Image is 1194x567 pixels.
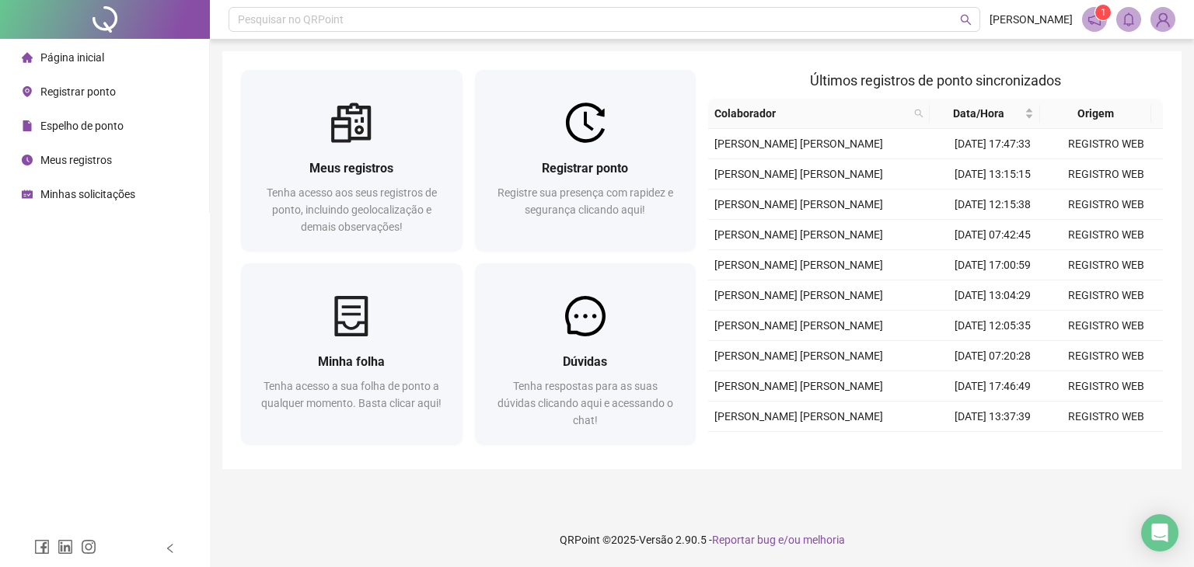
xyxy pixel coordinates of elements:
span: Espelho de ponto [40,120,124,132]
td: REGISTRO WEB [1049,432,1163,462]
span: Registrar ponto [542,161,628,176]
span: [PERSON_NAME] [PERSON_NAME] [714,228,883,241]
span: facebook [34,539,50,555]
span: 1 [1101,7,1106,18]
td: [DATE] 07:42:45 [936,220,1049,250]
span: Tenha acesso aos seus registros de ponto, incluindo geolocalização e demais observações! [267,186,437,233]
span: file [22,120,33,131]
span: [PERSON_NAME] [PERSON_NAME] [714,289,883,301]
span: Minhas solicitações [40,188,135,200]
span: bell [1122,12,1136,26]
td: REGISTRO WEB [1049,159,1163,190]
span: Registrar ponto [40,85,116,98]
span: left [165,543,176,554]
img: 90740 [1151,8,1175,31]
td: REGISTRO WEB [1049,280,1163,311]
td: [DATE] 12:34:35 [936,432,1049,462]
span: [PERSON_NAME] [PERSON_NAME] [714,350,883,362]
td: REGISTRO WEB [1049,190,1163,220]
span: Registre sua presença com rapidez e segurança clicando aqui! [497,186,673,216]
span: [PERSON_NAME] [PERSON_NAME] [714,137,883,150]
span: Dúvidas [563,354,607,369]
span: Tenha respostas para as suas dúvidas clicando aqui e acessando o chat! [497,380,673,426]
td: [DATE] 07:20:28 [936,341,1049,371]
span: schedule [22,189,33,200]
span: [PERSON_NAME] [PERSON_NAME] [714,168,883,180]
td: REGISTRO WEB [1049,311,1163,341]
span: Últimos registros de ponto sincronizados [810,72,1061,89]
td: REGISTRO WEB [1049,371,1163,402]
td: [DATE] 12:05:35 [936,311,1049,341]
span: notification [1088,12,1101,26]
span: instagram [81,539,96,555]
td: REGISTRO WEB [1049,220,1163,250]
span: [PERSON_NAME] [PERSON_NAME] [714,410,883,423]
sup: 1 [1095,5,1111,20]
span: environment [22,86,33,97]
span: [PERSON_NAME] [990,11,1073,28]
td: REGISTRO WEB [1049,402,1163,432]
span: search [911,102,927,125]
span: [PERSON_NAME] [PERSON_NAME] [714,380,883,392]
span: search [960,14,972,26]
span: Versão [639,534,673,546]
span: Tenha acesso a sua folha de ponto a qualquer momento. Basta clicar aqui! [261,380,442,409]
a: DúvidasTenha respostas para as suas dúvidas clicando aqui e acessando o chat! [475,263,696,444]
td: [DATE] 13:37:39 [936,402,1049,432]
span: Minha folha [318,354,385,369]
span: Meus registros [40,154,112,166]
span: [PERSON_NAME] [PERSON_NAME] [714,198,883,210]
td: REGISTRO WEB [1049,250,1163,280]
a: Registrar pontoRegistre sua presença com rapidez e segurança clicando aqui! [475,70,696,251]
span: [PERSON_NAME] [PERSON_NAME] [714,319,883,332]
td: [DATE] 17:46:49 [936,371,1049,402]
footer: QRPoint © 2025 - 2.90.5 - [210,513,1194,567]
span: home [22,52,33,63]
span: Meus registros [309,161,393,176]
td: REGISTRO WEB [1049,341,1163,371]
a: Meus registrosTenha acesso aos seus registros de ponto, incluindo geolocalização e demais observa... [241,70,463,251]
td: [DATE] 17:47:33 [936,129,1049,159]
td: REGISTRO WEB [1049,129,1163,159]
a: Minha folhaTenha acesso a sua folha de ponto a qualquer momento. Basta clicar aqui! [241,263,463,444]
td: [DATE] 12:15:38 [936,190,1049,220]
th: Data/Hora [930,99,1040,129]
span: Data/Hora [936,105,1021,122]
div: Open Intercom Messenger [1141,514,1178,551]
span: linkedin [58,539,73,555]
td: [DATE] 13:04:29 [936,280,1049,311]
td: [DATE] 13:15:15 [936,159,1049,190]
span: search [914,109,923,118]
th: Origem [1040,99,1150,129]
td: [DATE] 17:00:59 [936,250,1049,280]
span: clock-circle [22,155,33,165]
span: Página inicial [40,51,104,64]
span: Reportar bug e/ou melhoria [712,534,845,546]
span: Colaborador [714,105,908,122]
span: [PERSON_NAME] [PERSON_NAME] [714,259,883,271]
